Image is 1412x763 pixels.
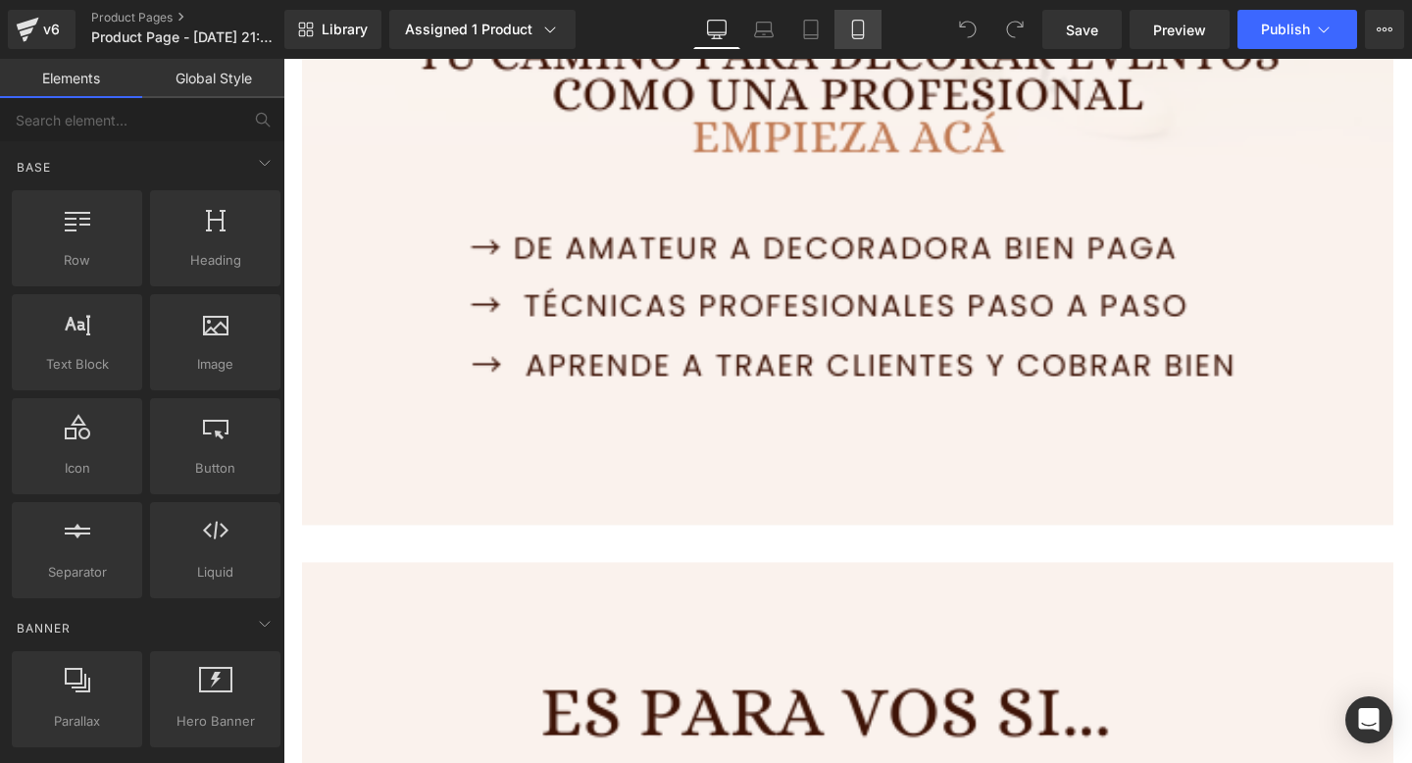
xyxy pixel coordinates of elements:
[18,562,136,583] span: Separator
[156,562,275,583] span: Liquid
[156,354,275,375] span: Image
[91,29,279,45] span: Product Page - [DATE] 21:55:28
[1345,696,1392,743] div: Open Intercom Messenger
[156,711,275,732] span: Hero Banner
[1237,10,1357,49] button: Publish
[39,17,64,42] div: v6
[142,59,284,98] a: Global Style
[693,10,740,49] a: Desktop
[18,354,136,375] span: Text Block
[156,250,275,271] span: Heading
[18,711,136,732] span: Parallax
[1365,10,1404,49] button: More
[91,10,317,25] a: Product Pages
[1066,20,1098,40] span: Save
[1153,20,1206,40] span: Preview
[284,10,381,49] a: New Library
[15,158,53,177] span: Base
[15,619,73,637] span: Banner
[995,10,1034,49] button: Redo
[1261,22,1310,37] span: Publish
[18,250,136,271] span: Row
[740,10,787,49] a: Laptop
[405,20,560,39] div: Assigned 1 Product
[787,10,834,49] a: Tablet
[8,10,76,49] a: v6
[1130,10,1230,49] a: Preview
[948,10,987,49] button: Undo
[156,458,275,479] span: Button
[834,10,882,49] a: Mobile
[18,458,136,479] span: Icon
[322,21,368,38] span: Library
